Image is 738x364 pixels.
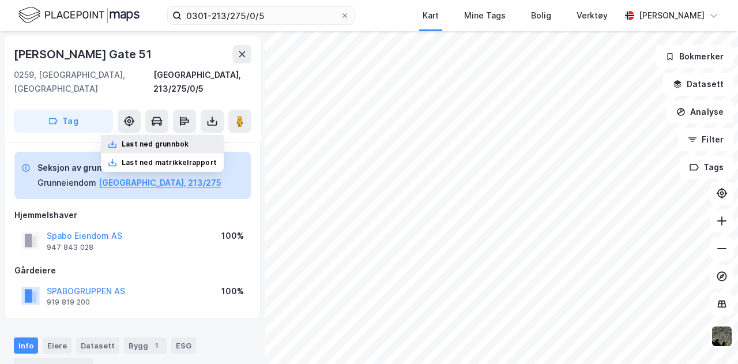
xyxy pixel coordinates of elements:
div: 100% [221,229,244,243]
button: [GEOGRAPHIC_DATA], 213/275 [99,176,221,190]
div: Last ned grunnbok [122,140,189,149]
div: 919 819 200 [47,298,90,307]
div: Bygg [124,337,167,354]
button: Bokmerker [656,45,733,68]
div: Eiere [43,337,71,354]
div: Datasett [76,337,119,354]
div: 100% [221,284,244,298]
div: Grunneiendom [37,176,96,190]
div: Bolig [531,9,551,22]
button: Tag [14,110,113,133]
div: Verktøy [577,9,608,22]
div: ESG [171,337,196,354]
button: Tags [680,156,733,179]
img: logo.f888ab2527a4732fd821a326f86c7f29.svg [18,5,140,25]
iframe: Chat Widget [680,309,738,364]
div: Mine Tags [464,9,506,22]
div: [PERSON_NAME] [639,9,705,22]
div: 947 843 028 [47,243,93,252]
div: [GEOGRAPHIC_DATA], 213/275/0/5 [153,68,251,96]
div: 1 [150,340,162,351]
div: Kart [423,9,439,22]
div: Gårdeiere [14,264,251,277]
button: Datasett [663,73,733,96]
div: Hjemmelshaver [14,208,251,222]
div: [PERSON_NAME] Gate 51 [14,45,154,63]
button: Filter [678,128,733,151]
div: Kontrollprogram for chat [680,309,738,364]
div: 0259, [GEOGRAPHIC_DATA], [GEOGRAPHIC_DATA] [14,68,153,96]
div: Seksjon av grunneiendom [37,161,221,175]
input: Søk på adresse, matrikkel, gårdeiere, leietakere eller personer [182,7,340,24]
div: Info [14,337,38,354]
button: Analyse [667,100,733,123]
div: Last ned matrikkelrapport [122,158,217,167]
